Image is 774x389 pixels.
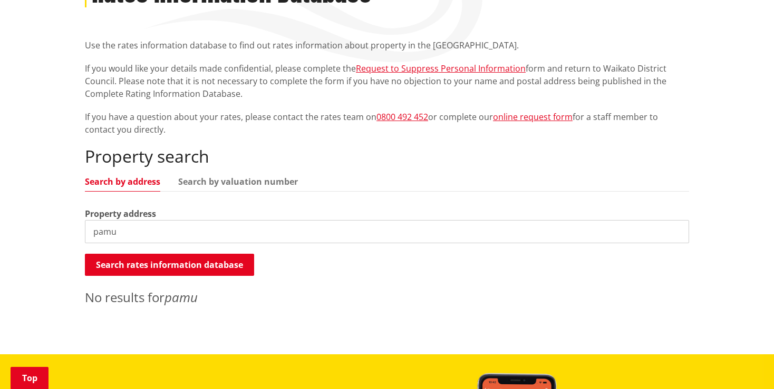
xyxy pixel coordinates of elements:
iframe: Messenger Launcher [725,345,763,383]
p: No results for [85,288,689,307]
p: Use the rates information database to find out rates information about property in the [GEOGRAPHI... [85,39,689,52]
a: Request to Suppress Personal Information [356,63,526,74]
h2: Property search [85,146,689,166]
a: Search by valuation number [178,177,298,186]
label: Property address [85,207,156,220]
a: Top [11,367,49,389]
a: online request form [493,111,573,123]
a: 0800 492 452 [376,111,428,123]
p: If you would like your details made confidential, please complete the form and return to Waikato ... [85,62,689,100]
button: Search rates information database [85,254,254,276]
em: pamu [165,288,198,306]
p: If you have a question about your rates, please contact the rates team on or complete our for a s... [85,111,689,136]
input: e.g. Duke Street NGARUAWAHIA [85,220,689,243]
a: Search by address [85,177,160,186]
